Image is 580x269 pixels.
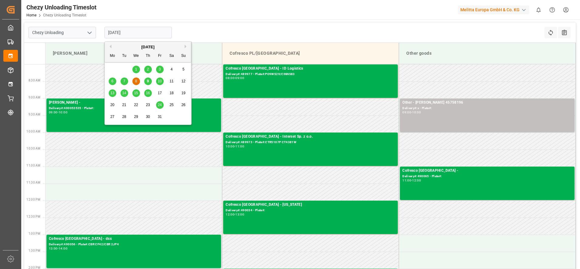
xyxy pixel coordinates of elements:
span: 11 [169,79,173,83]
div: Choose Thursday, October 30th, 2025 [144,113,152,121]
div: Choose Friday, October 24th, 2025 [156,101,164,109]
div: Other goods [404,48,571,59]
span: 17 [158,91,162,95]
div: Choose Thursday, October 9th, 2025 [144,78,152,85]
div: Choose Monday, October 13th, 2025 [109,89,116,97]
div: Choose Sunday, October 12th, 2025 [180,78,187,85]
span: 18 [169,91,173,95]
button: Help Center [545,3,559,17]
span: 26 [181,103,185,107]
div: Choose Thursday, October 2nd, 2025 [144,66,152,73]
div: - [411,179,412,182]
div: 10:00 [59,111,67,114]
div: Su [180,52,187,60]
div: 09:00 [49,111,58,114]
span: 20 [110,103,114,107]
button: Melitta Europa GmbH & Co. KG [458,4,532,16]
div: Choose Sunday, October 5th, 2025 [180,66,187,73]
span: 14 [122,91,126,95]
div: 13:00 [49,247,58,250]
div: - [58,111,59,114]
button: show 0 new notifications [532,3,545,17]
button: Previous Month [108,45,111,48]
span: 23 [146,103,150,107]
div: 10:00 [412,111,421,114]
span: 8 [135,79,137,83]
span: 3 [159,67,161,71]
div: Other - [PERSON_NAME] 45758196 [402,100,572,106]
div: 08:00 [226,77,234,79]
div: Cofresco [GEOGRAPHIC_DATA] - Interset Sp. z o.o. [226,134,395,140]
div: - [234,213,235,216]
div: Choose Tuesday, October 21st, 2025 [121,101,128,109]
span: 16 [146,91,150,95]
div: Melitta Europa GmbH & Co. KG [458,5,529,14]
div: Choose Wednesday, October 22nd, 2025 [132,101,140,109]
span: 1 [135,67,137,71]
div: [DATE] [105,44,191,50]
div: [PERSON_NAME] [50,48,217,59]
div: Delivery#:490034 - Plate#: [226,208,395,213]
a: Home [26,13,36,17]
div: Delivery#:490065 - Plate#: [402,174,572,179]
div: 12:00 [226,213,234,216]
div: Choose Tuesday, October 7th, 2025 [121,78,128,85]
div: Chezy Unloading Timeslot [26,3,97,12]
span: 19 [181,91,185,95]
span: 12:00 PM [26,198,40,201]
span: 9 [147,79,149,83]
div: Choose Sunday, October 26th, 2025 [180,101,187,109]
div: - [234,77,235,79]
div: Cofresco [GEOGRAPHIC_DATA] - [US_STATE] [226,202,395,208]
div: 12:00 [412,179,421,182]
div: We [132,52,140,60]
span: 10 [158,79,162,83]
div: Choose Saturday, October 4th, 2025 [168,66,176,73]
div: month 2025-10 [107,64,189,123]
div: Fr [156,52,164,60]
div: Choose Thursday, October 23rd, 2025 [144,101,152,109]
div: Choose Wednesday, October 1st, 2025 [132,66,140,73]
div: Delivery#:489977 - Plate#:PO9WS29/CINNS83 [226,72,395,77]
div: Delivery#:490056 - Plate#:CBR CF42/CBR 2JP4 [49,242,219,247]
span: 8:30 AM [29,79,40,82]
span: 22 [134,103,138,107]
span: 10:00 AM [26,130,40,133]
span: 2 [147,67,149,71]
span: 10:30 AM [26,147,40,150]
span: 28 [122,115,126,119]
div: Choose Monday, October 20th, 2025 [109,101,116,109]
div: Choose Monday, October 6th, 2025 [109,78,116,85]
div: Cofresco PL/[GEOGRAPHIC_DATA] [227,48,394,59]
div: 11:00 [235,145,244,148]
div: [PERSON_NAME] - [49,100,219,106]
div: Choose Tuesday, October 14th, 2025 [121,89,128,97]
div: Choose Sunday, October 19th, 2025 [180,89,187,97]
div: Choose Friday, October 10th, 2025 [156,78,164,85]
span: 24 [158,103,162,107]
div: Choose Friday, October 17th, 2025 [156,89,164,97]
div: Delivery#:400053535 - Plate#: [49,106,219,111]
div: Choose Thursday, October 16th, 2025 [144,89,152,97]
span: 4 [171,67,173,71]
button: Next Month [185,45,188,48]
span: 1:30 PM [29,249,40,252]
span: 9:30 AM [29,113,40,116]
div: 09:00 [235,77,244,79]
span: 12:30 PM [26,215,40,218]
span: 29 [134,115,138,119]
div: Choose Friday, October 31st, 2025 [156,113,164,121]
button: open menu [85,28,94,37]
div: Delivery#:x - Plate#: [402,106,572,111]
div: 14:00 [59,247,67,250]
div: Choose Wednesday, October 8th, 2025 [132,78,140,85]
div: Choose Wednesday, October 29th, 2025 [132,113,140,121]
div: Sa [168,52,176,60]
div: Choose Saturday, October 11th, 2025 [168,78,176,85]
span: 27 [110,115,114,119]
div: Cofresco [GEOGRAPHIC_DATA] - ID Logistics [226,66,395,72]
div: Delivery#:489973 - Plate#:CTR5107P CT4381W [226,140,395,145]
div: - [58,247,59,250]
span: 31 [158,115,162,119]
span: 13 [110,91,114,95]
